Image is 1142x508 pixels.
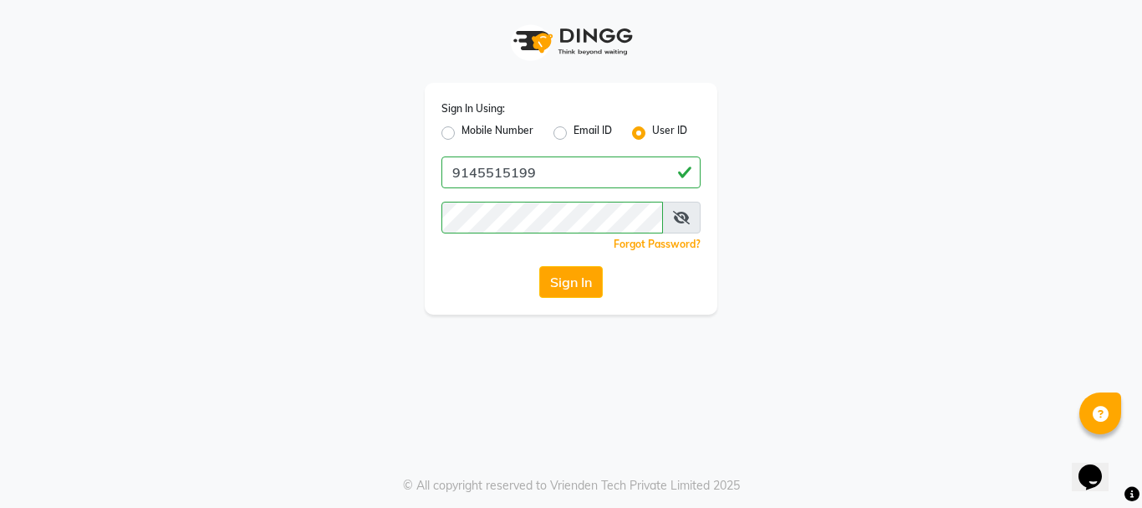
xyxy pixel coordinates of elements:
label: Sign In Using: [441,101,505,116]
iframe: chat widget [1072,441,1125,491]
a: Forgot Password? [614,238,701,250]
button: Sign In [539,266,603,298]
img: logo1.svg [504,17,638,66]
label: Mobile Number [461,123,533,143]
label: User ID [652,123,687,143]
input: Username [441,202,663,233]
label: Email ID [574,123,612,143]
input: Username [441,157,701,188]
